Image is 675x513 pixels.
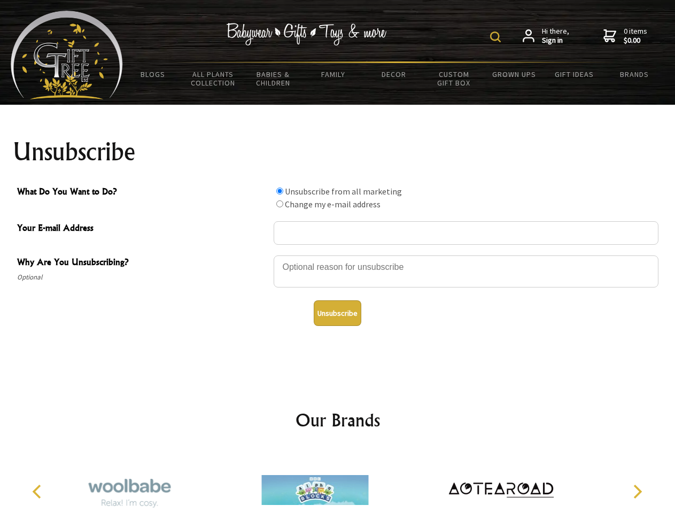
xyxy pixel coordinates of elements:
[624,26,647,45] span: 0 items
[123,63,183,85] a: BLOGS
[604,63,665,85] a: Brands
[274,255,658,287] textarea: Why Are You Unsubscribing?
[603,27,647,45] a: 0 items$0.00
[285,186,402,197] label: Unsubscribe from all marketing
[274,221,658,245] input: Your E-mail Address
[542,36,569,45] strong: Sign in
[21,407,654,433] h2: Our Brands
[304,63,364,85] a: Family
[27,480,50,503] button: Previous
[227,23,387,45] img: Babywear - Gifts - Toys & more
[363,63,424,85] a: Decor
[13,139,663,165] h1: Unsubscribe
[523,27,569,45] a: Hi there,Sign in
[243,63,304,94] a: Babies & Children
[17,221,268,237] span: Your E-mail Address
[542,27,569,45] span: Hi there,
[624,36,647,45] strong: $0.00
[276,200,283,207] input: What Do You Want to Do?
[484,63,544,85] a: Grown Ups
[183,63,244,94] a: All Plants Collection
[17,255,268,271] span: Why Are You Unsubscribing?
[11,11,123,99] img: Babyware - Gifts - Toys and more...
[424,63,484,94] a: Custom Gift Box
[17,185,268,200] span: What Do You Want to Do?
[625,480,649,503] button: Next
[314,300,361,326] button: Unsubscribe
[276,188,283,195] input: What Do You Want to Do?
[17,271,268,284] span: Optional
[544,63,604,85] a: Gift Ideas
[285,199,381,209] label: Change my e-mail address
[490,32,501,42] img: product search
